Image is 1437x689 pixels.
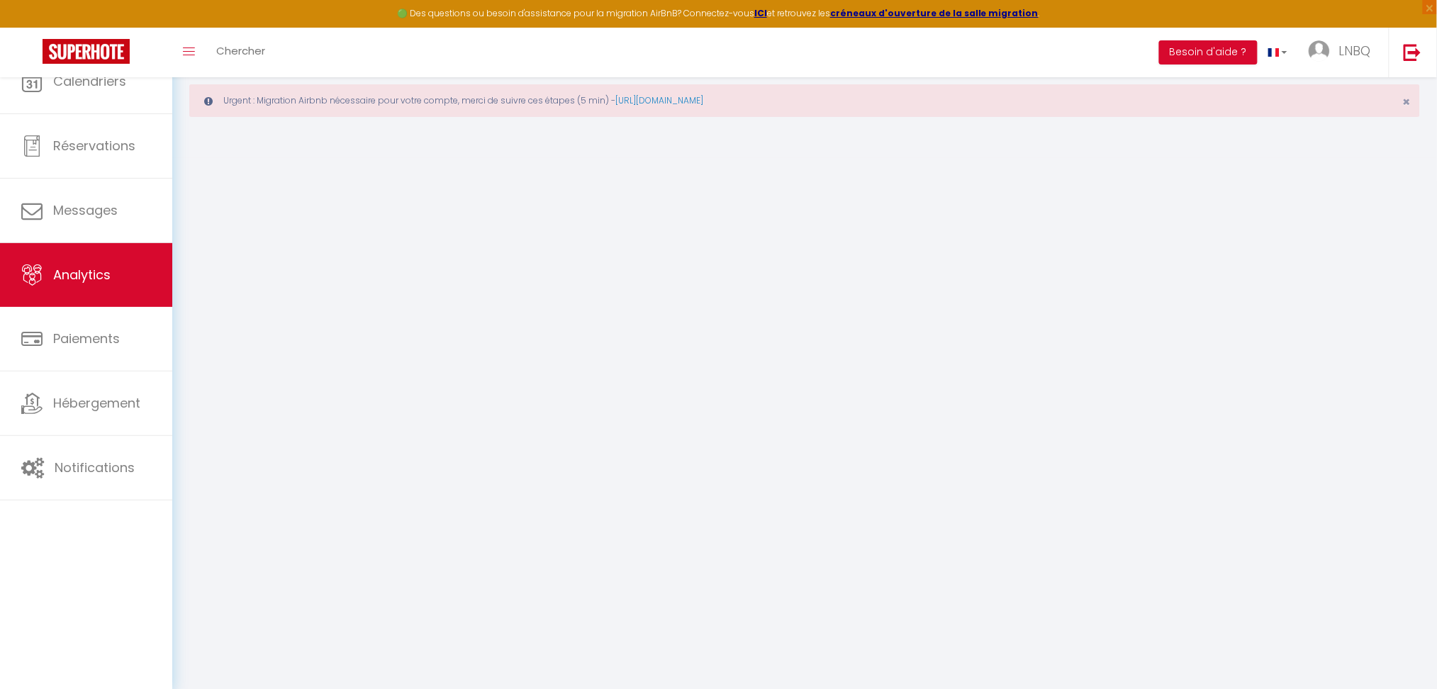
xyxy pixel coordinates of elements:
span: Hébergement [53,394,140,412]
span: Notifications [55,459,135,476]
button: Besoin d'aide ? [1159,40,1258,65]
button: Close [1403,96,1411,108]
img: ... [1309,40,1330,62]
span: Chercher [216,43,265,58]
a: ... LNBQ [1298,28,1389,77]
span: LNBQ [1339,42,1371,60]
img: logout [1404,43,1421,61]
span: × [1403,93,1411,111]
span: Réservations [53,137,135,155]
span: Calendriers [53,72,126,90]
span: Analytics [53,266,111,284]
span: Paiements [53,330,120,347]
a: ICI [754,7,767,19]
img: Super Booking [43,39,130,64]
a: Chercher [206,28,276,77]
button: Ouvrir le widget de chat LiveChat [11,6,54,48]
span: Messages [53,201,118,219]
a: [URL][DOMAIN_NAME] [615,94,703,106]
div: Urgent : Migration Airbnb nécessaire pour votre compte, merci de suivre ces étapes (5 min) - [189,84,1420,117]
a: créneaux d'ouverture de la salle migration [830,7,1039,19]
